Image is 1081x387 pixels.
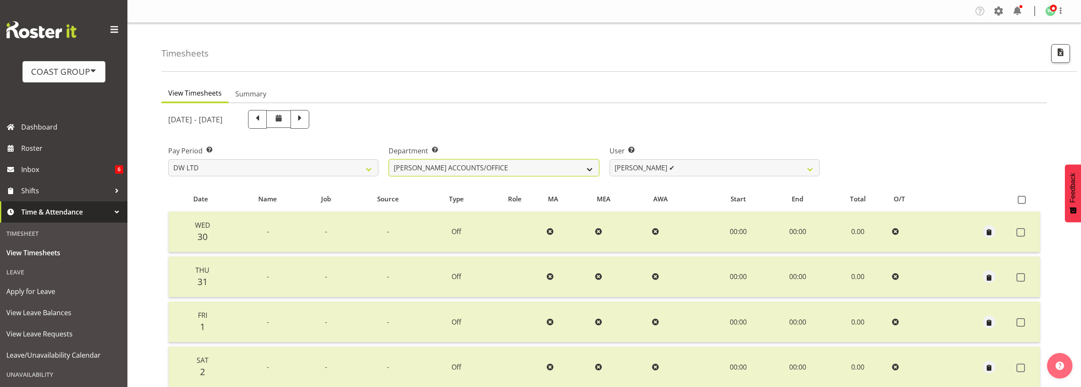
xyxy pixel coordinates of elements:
div: Timesheet [2,225,125,242]
span: - [325,227,327,236]
span: Thu [195,266,209,275]
span: Leave/Unavailability Calendar [6,349,121,362]
span: - [387,227,389,236]
td: 0.00 [827,212,889,252]
td: Off [426,257,486,297]
span: View Timesheets [168,88,222,98]
span: 6 [115,165,123,174]
span: Dashboard [21,121,123,133]
td: 00:00 [708,302,769,342]
td: Off [426,212,486,252]
span: Fri [198,311,207,320]
span: 31 [198,276,208,288]
img: help-xxl-2.png [1056,362,1064,370]
span: Apply for Leave [6,285,121,298]
button: Export CSV [1051,44,1070,63]
span: - [387,317,389,327]
a: Leave/Unavailability Calendar [2,345,125,366]
span: View Leave Balances [6,306,121,319]
span: - [325,272,327,281]
td: 0.00 [827,257,889,297]
span: Wed [195,220,210,230]
span: 2 [200,366,205,378]
span: Date [193,194,208,204]
span: MA [548,194,558,204]
span: View Timesheets [6,246,121,259]
a: Apply for Leave [2,281,125,302]
td: 00:00 [708,257,769,297]
a: View Timesheets [2,242,125,263]
div: COAST GROUP [31,65,97,78]
label: Department [389,146,599,156]
td: Off [426,302,486,342]
span: MEA [597,194,610,204]
span: Type [449,194,464,204]
td: 00:00 [768,302,827,342]
span: - [325,362,327,372]
span: - [387,362,389,372]
a: View Leave Balances [2,302,125,323]
span: Name [258,194,277,204]
span: Source [377,194,399,204]
span: - [267,272,269,281]
img: woojin-jung1017.jpg [1045,6,1056,16]
span: O/T [894,194,905,204]
span: - [387,272,389,281]
label: User [610,146,820,156]
span: Inbox [21,163,115,176]
td: 0.00 [827,302,889,342]
div: Unavailability [2,366,125,383]
button: Feedback - Show survey [1065,164,1081,222]
a: View Leave Requests [2,323,125,345]
span: Shifts [21,184,110,197]
span: - [267,227,269,236]
h4: Timesheets [161,48,209,58]
span: Summary [235,89,266,99]
label: Pay Period [168,146,378,156]
td: 00:00 [708,212,769,252]
td: 00:00 [768,257,827,297]
span: Feedback [1069,173,1077,203]
span: End [792,194,803,204]
span: Sat [197,356,209,365]
img: Rosterit website logo [6,21,76,38]
span: - [267,362,269,372]
div: Leave [2,263,125,281]
span: Time & Attendance [21,206,110,218]
span: Role [508,194,522,204]
span: Start [731,194,746,204]
span: 1 [200,321,205,333]
span: View Leave Requests [6,328,121,340]
span: - [325,317,327,327]
span: - [267,317,269,327]
span: Roster [21,142,123,155]
td: 00:00 [768,212,827,252]
h5: [DATE] - [DATE] [168,115,223,124]
span: 30 [198,231,208,243]
span: AWA [653,194,668,204]
span: Total [850,194,866,204]
span: Job [321,194,331,204]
